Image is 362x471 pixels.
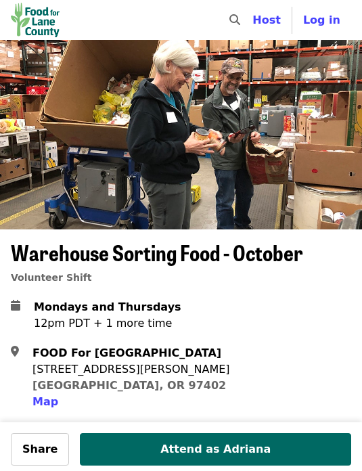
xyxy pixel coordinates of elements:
[11,236,303,268] span: Warehouse Sorting Food - October
[11,3,60,37] img: Food for Lane County - Home
[252,14,281,26] a: Host
[22,443,58,455] span: Share
[32,361,230,378] div: [STREET_ADDRESS][PERSON_NAME]
[32,395,58,408] span: Map
[11,299,20,312] i: calendar icon
[248,4,259,37] input: Search
[32,346,221,359] strong: FOOD For [GEOGRAPHIC_DATA]
[34,315,181,332] div: 12pm PDT + 1 more time
[11,272,92,283] a: Volunteer Shift
[303,14,340,26] span: Log in
[32,394,58,410] button: Map
[11,345,19,358] i: map-marker-alt icon
[80,433,351,466] button: Attend as Adriana
[34,300,181,313] strong: Mondays and Thursdays
[32,379,226,392] a: [GEOGRAPHIC_DATA], OR 97402
[292,7,351,34] button: Log in
[229,14,240,26] i: search icon
[11,433,69,466] button: Share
